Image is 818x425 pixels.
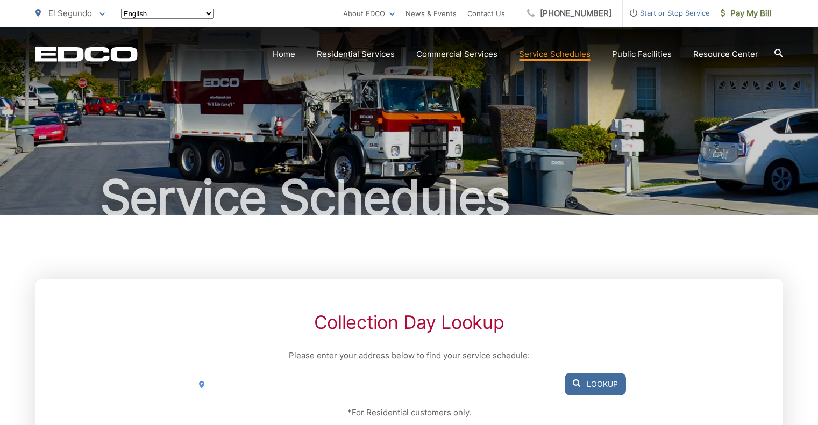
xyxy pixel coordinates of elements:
[35,171,783,225] h1: Service Schedules
[273,48,295,61] a: Home
[343,7,395,20] a: About EDCO
[612,48,672,61] a: Public Facilities
[317,48,395,61] a: Residential Services
[565,373,626,395] button: Lookup
[416,48,497,61] a: Commercial Services
[467,7,505,20] a: Contact Us
[192,349,625,362] p: Please enter your address below to find your service schedule:
[721,7,772,20] span: Pay My Bill
[35,47,138,62] a: EDCD logo. Return to the homepage.
[48,8,92,18] span: El Segundo
[192,406,625,419] p: *For Residential customers only.
[693,48,758,61] a: Resource Center
[519,48,591,61] a: Service Schedules
[406,7,457,20] a: News & Events
[121,9,214,19] select: Select a language
[192,312,625,333] h2: Collection Day Lookup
